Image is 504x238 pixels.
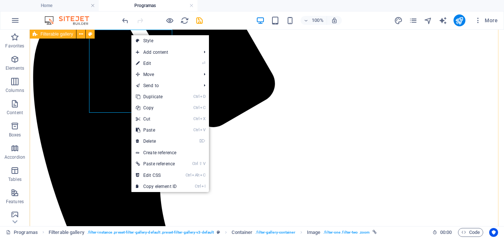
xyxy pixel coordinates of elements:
[200,105,205,110] i: C
[200,116,205,121] i: X
[6,199,24,205] p: Features
[131,158,181,169] a: Ctrl⇧VPaste reference
[307,228,320,237] span: Click to select. Double-click to edit
[445,229,446,235] span: :
[217,230,220,234] i: This element is a customizable preset
[312,16,324,25] h6: 100%
[195,16,204,25] i: Save (Ctrl+S)
[131,58,181,69] a: ⏎Edit
[8,176,22,182] p: Tables
[6,65,24,71] p: Elements
[131,91,181,102] a: CtrlDDuplicate
[131,113,181,125] a: CtrlXCut
[131,136,181,147] a: ⌦Delete
[439,16,448,25] button: text_generator
[195,184,201,189] i: Ctrl
[202,61,205,66] i: ⏎
[474,17,498,24] span: More
[4,154,25,160] p: Accordion
[394,16,403,25] button: design
[409,16,418,25] button: pages
[180,16,189,25] button: reload
[323,228,370,237] span: . filter-one .filter-two .zoom
[424,16,432,25] i: Navigator
[131,125,181,136] a: CtrlVPaste
[489,228,498,237] button: Usercentrics
[193,128,199,132] i: Ctrl
[49,228,377,237] nav: breadcrumb
[49,228,84,237] span: Click to select. Double-click to edit
[255,228,295,237] span: . filter-gallery-container
[455,16,464,25] i: Publish
[131,80,198,91] a: Send to
[131,181,181,192] a: CtrlICopy element ID
[458,228,483,237] button: Code
[121,16,130,25] button: undo
[200,173,205,178] i: C
[454,14,465,26] button: publish
[232,228,252,237] span: Click to select. Double-click to edit
[43,16,98,25] img: Editor Logo
[193,105,199,110] i: Ctrl
[6,228,38,237] a: Click to cancel selection. Double-click to open Pages
[192,173,199,178] i: Alt
[394,16,403,25] i: Design (Ctrl+Alt+Y)
[121,16,130,25] i: Undo: Change link (Ctrl+Z)
[193,94,199,99] i: Ctrl
[199,139,205,143] i: ⌦
[432,228,452,237] h6: Session time
[409,16,418,25] i: Pages (Ctrl+Alt+S)
[440,228,452,237] span: 00 00
[9,132,21,138] p: Boxes
[301,16,327,25] button: 100%
[202,184,205,189] i: I
[131,170,181,181] a: CtrlAltCEdit CSS
[192,161,198,166] i: Ctrl
[331,17,338,24] i: On resize automatically adjust zoom level to fit chosen device.
[131,35,209,46] a: Style
[373,230,377,234] i: This element is linked
[195,16,204,25] button: save
[193,116,199,121] i: Ctrl
[5,43,24,49] p: Favorites
[99,1,197,10] h4: Programas
[200,94,205,99] i: D
[7,110,23,116] p: Content
[439,16,447,25] i: AI Writer
[461,228,480,237] span: Code
[6,87,24,93] p: Columns
[203,161,205,166] i: V
[200,128,205,132] i: V
[131,69,198,80] span: Move
[471,14,501,26] button: More
[131,147,209,158] a: Create reference
[40,32,73,36] span: Filterable gallery
[131,102,181,113] a: CtrlCCopy
[131,47,198,58] span: Add content
[87,228,214,237] span: . filter-instance .preset-filter-gallery-default .preset-filter-gallery-v3-default
[424,16,433,25] button: navigator
[199,161,202,166] i: ⇧
[186,173,192,178] i: Ctrl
